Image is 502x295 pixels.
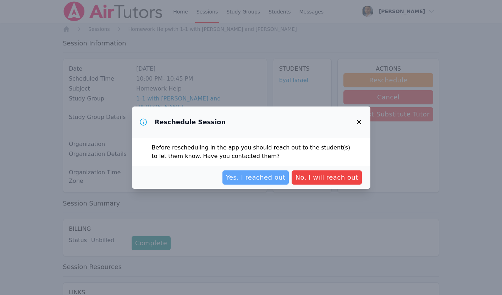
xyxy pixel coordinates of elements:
[292,170,362,185] button: No, I will reach out
[295,173,358,182] span: No, I will reach out
[222,170,289,185] button: Yes, I reached out
[152,143,351,160] p: Before rescheduling in the app you should reach out to the student(s) to let them know. Have you ...
[155,118,226,126] h3: Reschedule Session
[226,173,286,182] span: Yes, I reached out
